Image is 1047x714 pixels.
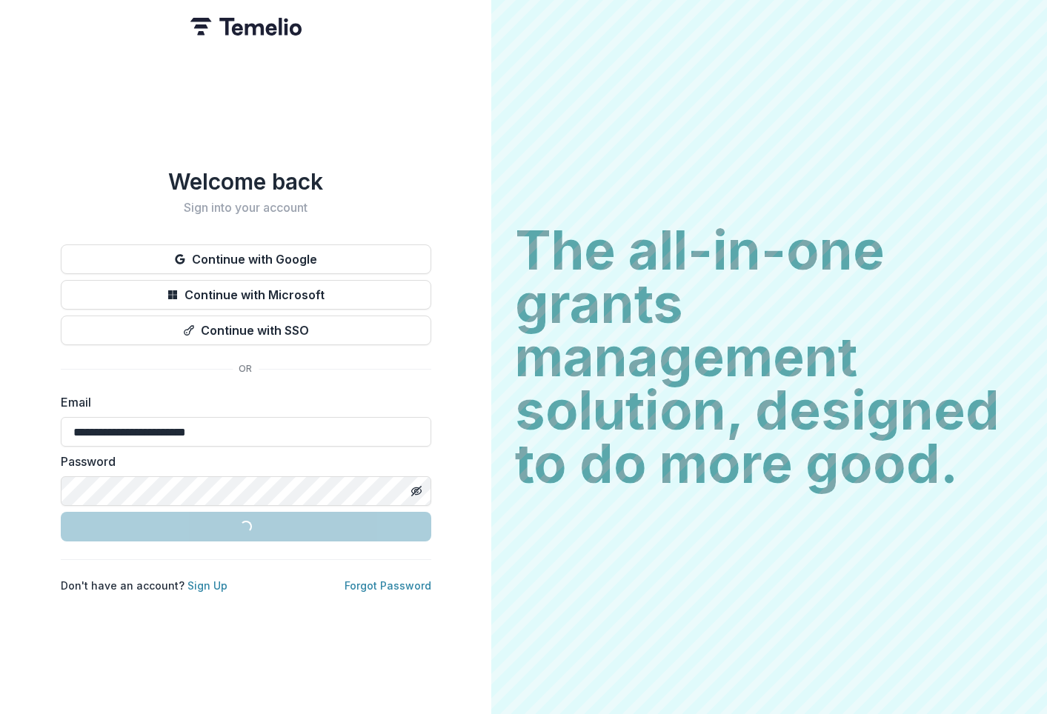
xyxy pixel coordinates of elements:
h1: Welcome back [61,168,431,195]
button: Continue with SSO [61,316,431,345]
button: Continue with Google [61,244,431,274]
a: Forgot Password [345,579,431,592]
a: Sign Up [187,579,227,592]
h2: Sign into your account [61,201,431,215]
button: Toggle password visibility [405,479,428,503]
img: Temelio [190,18,302,36]
p: Don't have an account? [61,578,227,593]
button: Continue with Microsoft [61,280,431,310]
label: Password [61,453,422,470]
label: Email [61,393,422,411]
